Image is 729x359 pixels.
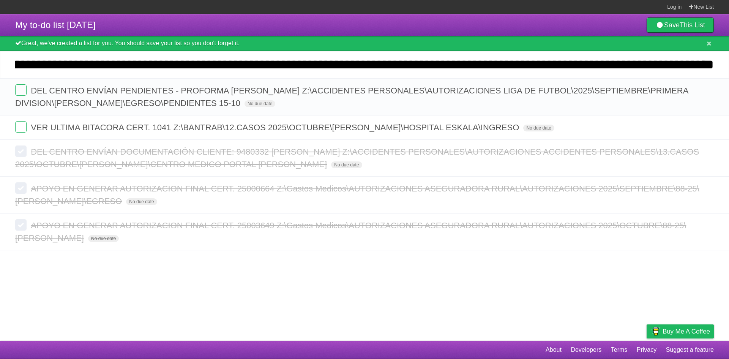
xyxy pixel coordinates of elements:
[15,145,27,157] label: Done
[637,343,656,357] a: Privacy
[15,20,96,30] span: My to-do list [DATE]
[666,343,714,357] a: Suggest a feature
[126,198,157,205] span: No due date
[88,235,119,242] span: No due date
[245,100,275,107] span: No due date
[31,123,521,132] span: VER ULTIMA BITACORA CERT. 1041 Z:\BANTRAB\12.CASOS 2025\OCTUBRE\[PERSON_NAME]\HOSPITAL ESKALA\ING...
[15,147,699,169] span: DEL CENTRO ENVÍAN DOCUMENTACIÓN CLIENTE: 9480332 [PERSON_NAME] Z:\ACCIDENTES PERSONALES\AUTORIZAC...
[15,221,686,243] span: APOYO EN GENERAR AUTORIZACION FINAL CERT. 25003649 Z:\Gastos Medicos\AUTORIZACIONES ASEGURADORA R...
[546,343,562,357] a: About
[15,121,27,133] label: Done
[15,86,688,108] span: DEL CENTRO ENVÍAN PENDIENTES - PROFORMA [PERSON_NAME] Z:\ACCIDENTES PERSONALES\AUTORIZACIONES LIG...
[650,325,661,338] img: Buy me a coffee
[15,84,27,96] label: Done
[647,324,714,338] a: Buy me a coffee
[611,343,628,357] a: Terms
[571,343,601,357] a: Developers
[15,182,27,194] label: Done
[680,21,705,29] b: This List
[15,184,699,206] span: APOYO EN GENERAR AUTORIZACION FINAL CERT. 25000664 Z:\Gastos Medicos\AUTORIZACIONES ASEGURADORA R...
[523,125,554,131] span: No due date
[647,17,714,33] a: SaveThis List
[15,219,27,231] label: Done
[663,325,710,338] span: Buy me a coffee
[331,161,362,168] span: No due date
